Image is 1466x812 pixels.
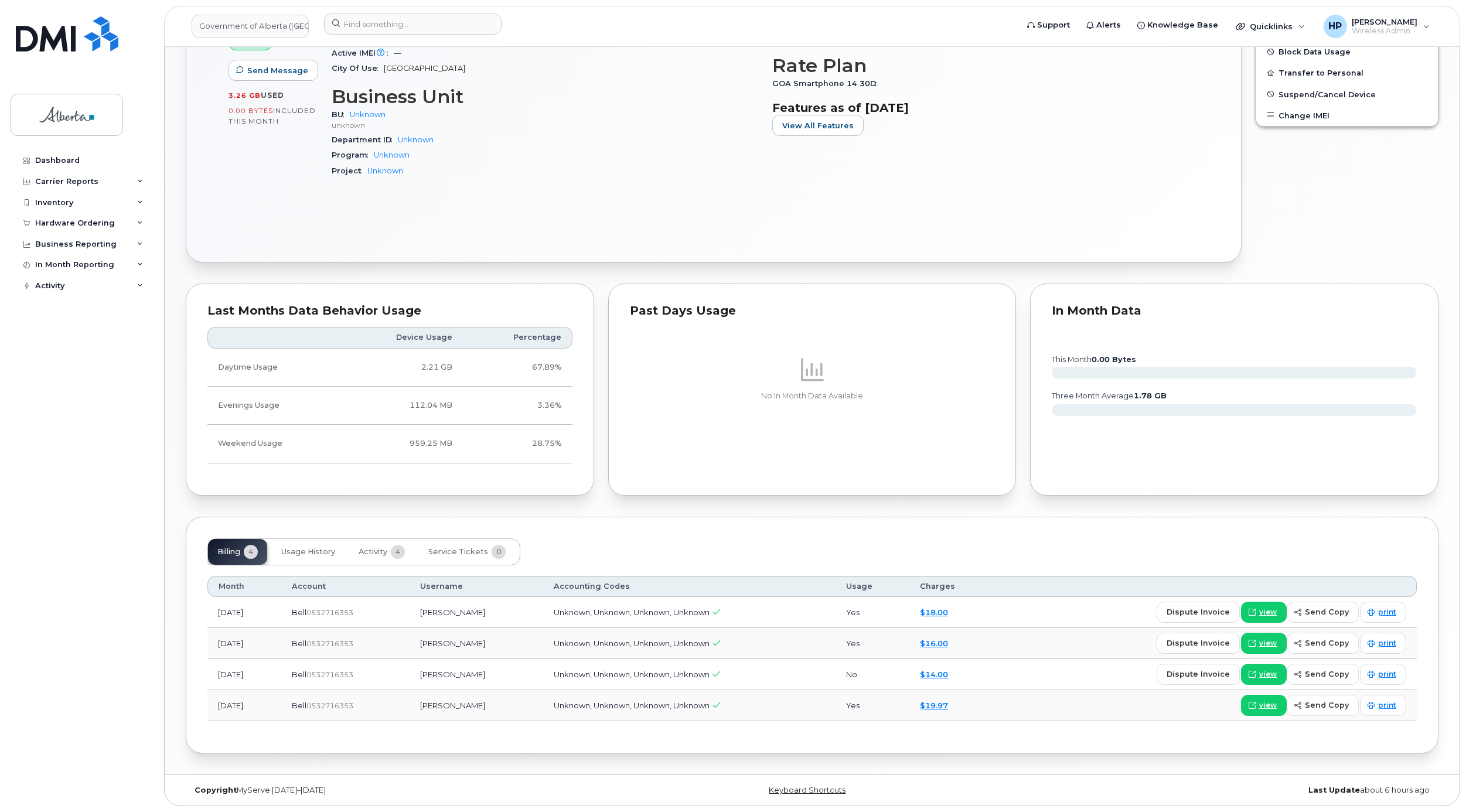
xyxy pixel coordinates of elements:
th: Username [410,576,543,597]
text: three month average [1051,391,1167,400]
span: 0532716353 [306,701,353,710]
a: Alerts [1078,13,1129,37]
div: In Month Data [1052,305,1417,317]
th: Charges [909,576,997,597]
button: View All Features [772,115,864,136]
button: send copy [1287,633,1359,654]
button: dispute invoice [1157,664,1240,685]
span: Bell [292,670,306,679]
span: view [1259,638,1277,649]
td: 3.36% [463,387,572,425]
span: Unknown, Unknown, Unknown, Unknown [554,701,710,710]
a: print [1360,633,1406,654]
td: [PERSON_NAME] [410,597,543,628]
span: print [1378,638,1396,649]
td: Weekend Usage [207,425,342,463]
tspan: 0.00 Bytes [1092,355,1136,364]
span: Knowledge Base [1147,19,1218,31]
span: used [261,91,284,100]
span: send copy [1305,700,1349,711]
a: view [1241,633,1287,654]
td: [PERSON_NAME] [410,690,543,721]
strong: Copyright [195,786,237,794]
a: Knowledge Base [1129,13,1226,37]
td: [DATE] [207,659,281,690]
td: 959.25 MB [342,425,463,463]
td: 112.04 MB [342,387,463,425]
td: Daytime Usage [207,349,342,387]
span: Unknown, Unknown, Unknown, Unknown [554,670,710,679]
td: 2.21 GB [342,349,463,387]
span: 0532716353 [306,608,353,617]
text: this month [1051,355,1136,364]
a: Unknown [350,110,386,119]
span: Usage History [281,547,335,557]
a: Unknown [374,151,410,159]
td: [PERSON_NAME] [410,628,543,659]
div: Himanshu Patel [1315,15,1438,38]
button: Send Message [229,60,318,81]
span: Send Message [247,65,308,76]
span: Department ID [332,135,398,144]
button: dispute invoice [1157,602,1240,623]
h3: Business Unit [332,86,758,107]
span: Support [1037,19,1070,31]
span: send copy [1305,606,1349,617]
h3: Features as of [DATE] [772,101,1199,115]
span: print [1378,607,1396,617]
td: 28.75% [463,425,572,463]
span: Wireless Admin [1352,26,1417,36]
span: [PERSON_NAME] [1352,17,1417,26]
button: Change IMEI [1256,105,1438,126]
span: view [1259,607,1277,617]
td: [DATE] [207,628,281,659]
td: 67.89% [463,349,572,387]
a: Government of Alberta (GOA) [192,15,309,38]
p: unknown [332,120,758,130]
a: print [1360,695,1406,716]
button: Block Data Usage [1256,41,1438,62]
button: send copy [1287,695,1359,716]
button: send copy [1287,664,1359,685]
span: Activity [359,547,387,557]
th: Percentage [463,327,572,348]
button: Suspend/Cancel Device [1256,84,1438,105]
td: Yes [836,628,909,659]
a: $16.00 [920,639,948,648]
span: — [394,49,401,57]
span: GOA Smartphone 14 30D [772,79,882,88]
div: about 6 hours ago [1021,786,1438,795]
span: view [1259,700,1277,711]
span: print [1378,700,1396,711]
td: [DATE] [207,597,281,628]
span: Unknown, Unknown, Unknown, Unknown [554,608,710,617]
a: Unknown [398,135,434,144]
div: MyServe [DATE]–[DATE] [186,786,604,795]
div: Quicklinks [1228,15,1313,38]
span: [GEOGRAPHIC_DATA] [384,64,465,73]
span: Bell [292,701,306,710]
span: send copy [1305,637,1349,649]
a: print [1360,664,1406,685]
a: $14.00 [920,670,948,679]
span: 0532716353 [306,670,353,679]
span: view [1259,669,1277,680]
a: Keyboard Shortcuts [769,786,845,794]
span: 0 [492,545,506,559]
span: send copy [1305,668,1349,680]
a: Support [1019,13,1078,37]
a: $19.97 [920,701,948,710]
span: Quicklinks [1250,22,1293,31]
span: View All Features [782,120,854,131]
span: Bell [292,639,306,648]
a: view [1241,695,1287,716]
td: [DATE] [207,690,281,721]
span: Suspend/Cancel Device [1279,90,1376,98]
span: print [1378,669,1396,680]
span: dispute invoice [1167,637,1230,649]
span: Project [332,166,367,175]
button: Transfer to Personal [1256,62,1438,83]
span: Bell [292,608,306,617]
button: send copy [1287,602,1359,623]
span: included this month [229,106,316,125]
